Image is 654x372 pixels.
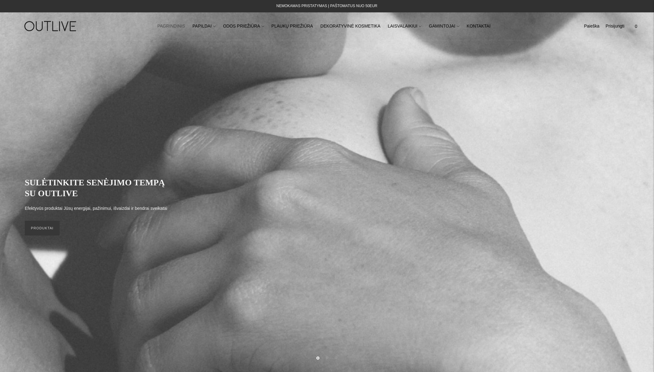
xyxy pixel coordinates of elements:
span: 0 [632,22,640,31]
div: NEMOKAMAS PRISTATYMAS Į PAŠTOMATUS NUO 50EUR [276,2,378,10]
button: Move carousel to slide 3 [335,356,338,359]
a: 0 [631,19,642,33]
a: Paieška [584,19,599,33]
p: Efektyvūs produktai Jūsų energijai, pažinimui, išvaizdai ir bendrai sveikatai [25,205,167,212]
a: PRODUKTAI [25,221,60,236]
h2: SULĖTINKITE SENĖJIMO TEMPĄ SU OUTLIVE [25,177,173,199]
button: Move carousel to slide 2 [326,356,329,359]
a: GAMINTOJAI [429,19,459,33]
a: Prisijungti [605,19,624,33]
button: Move carousel to slide 1 [316,357,319,360]
a: DEKORATYVINĖ KOSMETIKA [320,19,380,33]
a: PAGRINDINIS [157,19,185,33]
a: ODOS PRIEŽIŪRA [223,19,264,33]
img: OUTLIVE [12,15,90,37]
a: PAPILDAI [192,19,216,33]
a: PLAUKŲ PRIEŽIŪRA [272,19,313,33]
a: LAISVALAIKIUI [388,19,421,33]
a: KONTAKTAI [467,19,491,33]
